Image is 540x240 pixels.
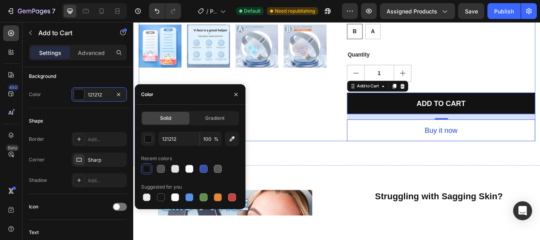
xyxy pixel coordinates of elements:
div: 450 [8,84,19,91]
span: / [206,7,208,15]
span: Solid [160,115,171,122]
button: Publish [487,3,521,19]
button: decrement [249,53,269,72]
span: % [214,136,219,143]
button: increment [304,53,324,72]
span: Gradient [205,115,225,122]
button: Save [458,3,484,19]
div: Icon [29,203,38,210]
div: Suggested for you [141,183,182,191]
div: ADD TO CART [330,91,387,104]
span: Default [244,8,261,15]
div: Background [29,73,56,80]
div: Color [29,91,41,98]
div: Buy it now [340,122,378,135]
div: Add... [88,136,125,143]
span: Product Page - [DATE] 10:20:04 [210,7,217,15]
button: ADD TO CART [249,85,468,110]
div: Corner [29,156,45,163]
input: Eg: FFFFFF [159,132,200,146]
div: Text [29,229,39,236]
div: Color [141,91,153,98]
div: Add to Cart [259,74,288,81]
iframe: Design area [133,20,540,215]
p: Add to Cart [38,28,106,38]
input: quantity [269,53,304,72]
div: Quantity [249,35,468,46]
div: Add... [88,177,125,184]
div: Shape [29,117,43,125]
button: Buy it now [249,116,468,141]
p: Advanced [78,49,105,57]
div: 121212 [88,91,111,98]
button: 7 [3,3,59,19]
div: Beta [6,145,19,151]
div: Sharp [88,157,125,164]
span: Save [465,8,478,15]
span: Need republishing [275,8,315,15]
div: Border [29,136,44,143]
div: Shadow [29,177,47,184]
div: Open Intercom Messenger [513,201,532,220]
h2: Struggling with Sagging Skin? [244,198,468,213]
button: Assigned Products [380,3,455,19]
div: Recent colors [141,155,172,162]
p: Settings [39,49,61,57]
p: 7 [52,6,55,16]
div: Publish [494,7,514,15]
span: Assigned Products [387,7,437,15]
div: Undo/Redo [149,3,181,19]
